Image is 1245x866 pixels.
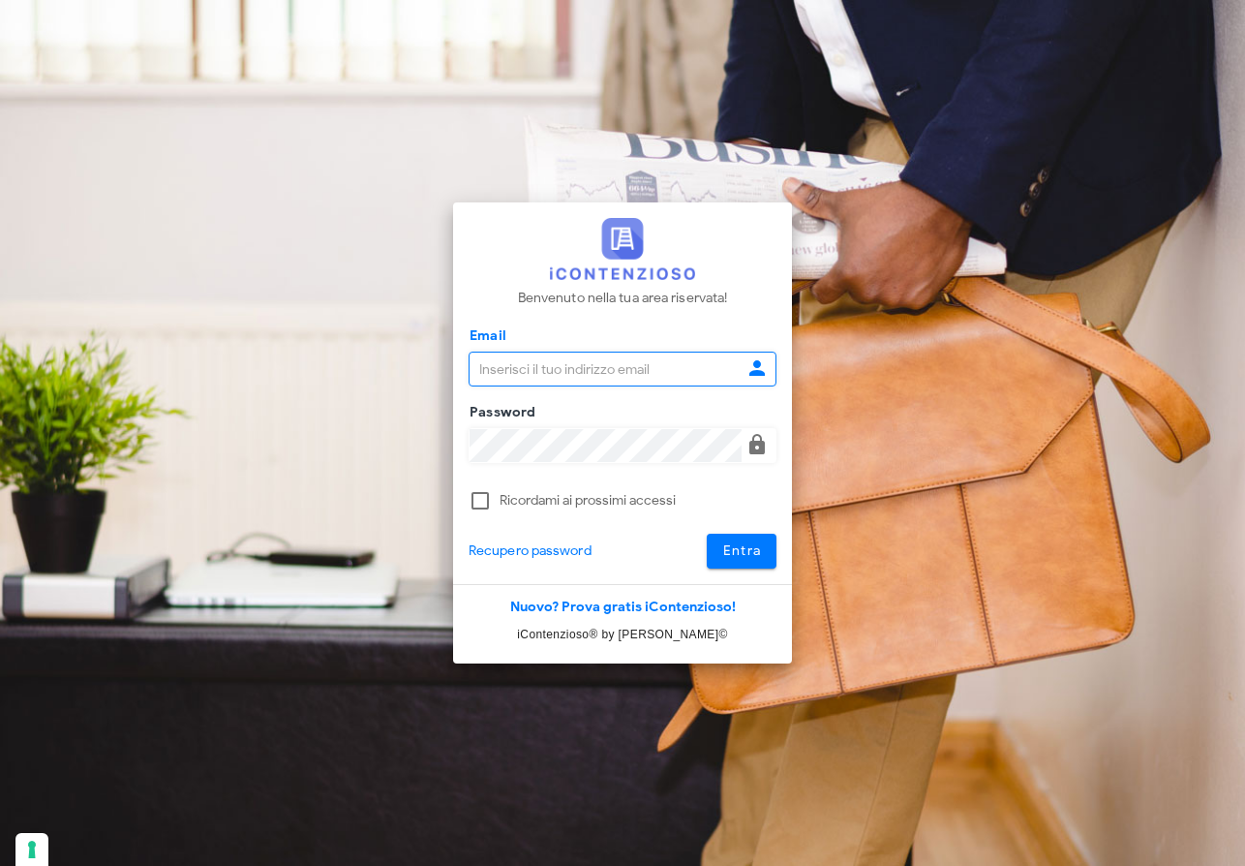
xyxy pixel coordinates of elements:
[707,534,777,569] button: Entra
[15,833,48,866] button: Le tue preferenze relative al consenso per le tecnologie di tracciamento
[722,542,762,559] span: Entra
[470,353,742,386] input: Inserisci il tuo indirizzo email
[510,599,736,615] a: Nuovo? Prova gratis iContenzioso!
[464,403,536,422] label: Password
[500,491,776,510] label: Ricordami ai prossimi accessi
[469,541,592,562] a: Recupero password
[518,288,728,309] p: Benvenuto nella tua area riservata!
[464,326,506,346] label: Email
[453,625,792,644] p: iContenzioso® by [PERSON_NAME]©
